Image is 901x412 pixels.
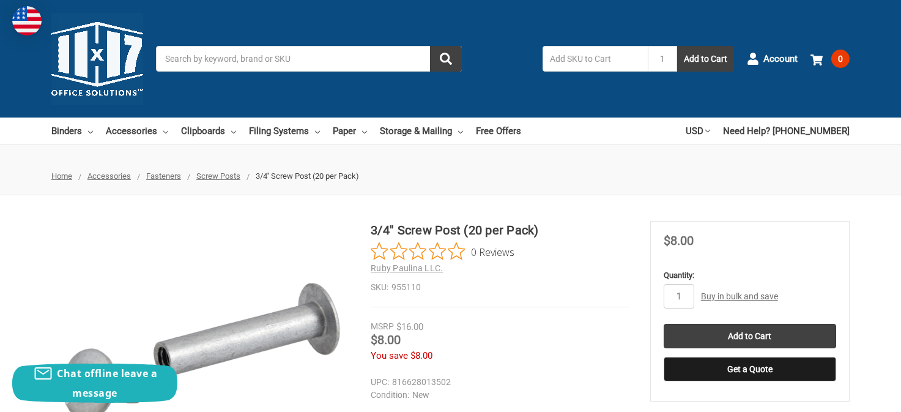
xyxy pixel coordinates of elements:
a: USD [686,118,710,144]
a: Free Offers [476,118,521,144]
button: Chat offline leave a message [12,364,177,403]
dt: Condition: [371,389,409,402]
a: Filing Systems [249,118,320,144]
img: 11x17.com [51,13,143,105]
a: Binders [51,118,93,144]
span: 0 Reviews [471,242,514,261]
button: Rated 0 out of 5 stars from 0 reviews. Jump to reviews. [371,242,514,261]
label: Quantity: [664,269,836,282]
dd: New [371,389,625,402]
span: Account [763,52,798,66]
div: MSRP [371,320,394,333]
input: Search by keyword, brand or SKU [156,46,462,72]
a: Accessories [106,118,168,144]
input: Add SKU to Cart [543,46,648,72]
dt: SKU: [371,281,388,294]
a: Clipboards [181,118,236,144]
span: 0 [831,50,850,68]
a: Accessories [87,171,131,181]
button: Add to Cart [677,46,734,72]
a: Storage & Mailing [380,118,463,144]
span: 3/4'' Screw Post (20 per Pack) [256,171,359,181]
a: Fasteners [146,171,181,181]
span: $8.00 [410,350,432,361]
span: Chat offline leave a message [57,367,157,400]
a: Paper [333,118,367,144]
a: Account [747,43,798,75]
a: Ruby Paulina LLC. [371,263,443,273]
a: Home [51,171,72,181]
a: Buy in bulk and save [701,291,778,301]
a: Need Help? [PHONE_NUMBER] [723,118,850,144]
a: 0 [810,43,850,75]
dd: 955110 [371,281,630,294]
img: duty and tax information for United States [12,6,42,36]
span: $8.00 [664,233,694,248]
a: Screw Posts [196,171,240,181]
dd: 816628013502 [371,376,625,389]
span: You save [371,350,408,361]
span: $16.00 [396,321,423,332]
span: $8.00 [371,332,401,347]
h1: 3/4'' Screw Post (20 per Pack) [371,221,630,239]
dt: UPC: [371,376,389,389]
